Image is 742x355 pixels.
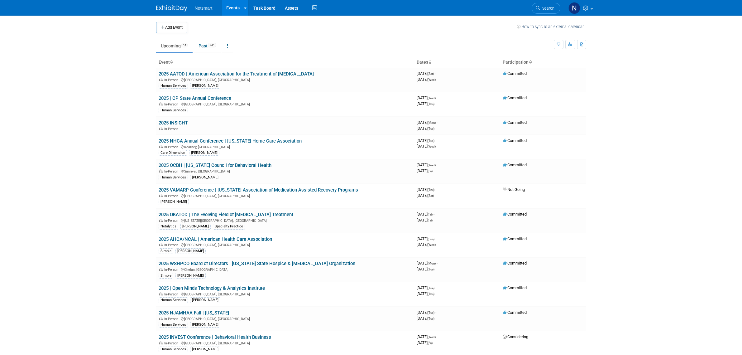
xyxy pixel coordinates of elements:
[159,218,412,223] div: [US_STATE][GEOGRAPHIC_DATA], [GEOGRAPHIC_DATA]
[159,163,271,168] a: 2025 OCBH | [US_STATE] Council for Behavioral Health
[417,168,433,173] span: [DATE]
[503,261,527,265] span: Committed
[159,273,173,279] div: Simple
[435,138,436,143] span: -
[159,248,173,254] div: Simple
[159,78,163,81] img: In-Person Event
[428,341,433,345] span: (Fri)
[433,212,434,216] span: -
[428,243,436,246] span: (Wed)
[417,120,438,125] span: [DATE]
[190,175,220,180] div: [PERSON_NAME]
[159,83,188,89] div: Human Services
[164,194,180,198] span: In-Person
[159,95,231,101] a: 2025 | CP State Annual Conference
[159,268,163,271] img: In-Person Event
[517,24,586,29] a: How to sync to an external calendar...
[428,169,433,173] span: (Fri)
[156,22,187,33] button: Add Event
[417,187,436,192] span: [DATE]
[159,267,412,272] div: Chelan, [GEOGRAPHIC_DATA]
[437,334,438,339] span: -
[428,139,434,143] span: (Tue)
[417,71,436,76] span: [DATE]
[568,2,580,14] img: Nina Finn
[435,187,436,192] span: -
[417,126,434,131] span: [DATE]
[194,40,221,52] a: Past334
[164,243,180,247] span: In-Person
[417,212,434,216] span: [DATE]
[503,95,527,100] span: Committed
[428,317,434,320] span: (Tue)
[159,334,271,340] a: 2025 INVEST Conference | Behavioral Health Business
[428,268,434,271] span: (Tue)
[190,322,220,328] div: [PERSON_NAME]
[417,236,436,241] span: [DATE]
[428,78,436,81] span: (Wed)
[164,145,180,149] span: In-Person
[417,218,433,222] span: [DATE]
[503,163,527,167] span: Committed
[417,340,433,345] span: [DATE]
[164,341,180,345] span: In-Person
[164,219,180,223] span: In-Person
[435,236,436,241] span: -
[417,144,436,148] span: [DATE]
[159,199,189,205] div: [PERSON_NAME]
[428,145,436,148] span: (Wed)
[159,77,412,82] div: [GEOGRAPHIC_DATA], [GEOGRAPHIC_DATA]
[159,101,412,106] div: [GEOGRAPHIC_DATA], [GEOGRAPHIC_DATA]
[159,317,163,320] img: In-Person Event
[417,285,436,290] span: [DATE]
[428,127,434,130] span: (Tue)
[532,3,560,14] a: Search
[159,145,163,148] img: In-Person Event
[175,248,206,254] div: [PERSON_NAME]
[500,57,586,68] th: Participation
[428,335,436,339] span: (Wed)
[503,187,525,192] span: Not Going
[417,310,436,315] span: [DATE]
[417,138,436,143] span: [DATE]
[156,40,193,52] a: Upcoming45
[417,77,436,82] span: [DATE]
[159,169,163,173] img: In-Person Event
[435,310,436,315] span: -
[428,194,434,197] span: (Sat)
[159,144,412,149] div: Kearney, [GEOGRAPHIC_DATA]
[156,57,414,68] th: Event
[164,169,180,173] span: In-Person
[190,297,220,303] div: [PERSON_NAME]
[159,310,229,316] a: 2025 NJAMHAA Fall | [US_STATE]
[428,188,434,192] span: (Thu)
[417,101,434,106] span: [DATE]
[428,102,434,106] span: (Thu)
[159,224,178,229] div: Netalytics
[503,138,527,143] span: Committed
[164,268,180,272] span: In-Person
[503,71,527,76] span: Committed
[159,242,412,247] div: [GEOGRAPHIC_DATA], [GEOGRAPHIC_DATA]
[164,292,180,296] span: In-Person
[437,95,438,100] span: -
[428,163,436,167] span: (Wed)
[417,242,436,247] span: [DATE]
[437,163,438,167] span: -
[417,267,434,271] span: [DATE]
[503,285,527,290] span: Committed
[428,72,434,75] span: (Sat)
[159,194,163,197] img: In-Person Event
[175,273,206,279] div: [PERSON_NAME]
[437,261,438,265] span: -
[503,212,527,216] span: Committed
[417,193,434,198] span: [DATE]
[414,57,500,68] th: Dates
[159,120,188,126] a: 2025 INSIGHT
[159,243,163,246] img: In-Person Event
[159,175,188,180] div: Human Services
[213,224,245,229] div: Specialty Practice
[529,60,532,65] a: Sort by Participation Type
[159,71,314,77] a: 2025 AATOD | American Association for the Treatment of [MEDICAL_DATA]
[164,78,180,82] span: In-Person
